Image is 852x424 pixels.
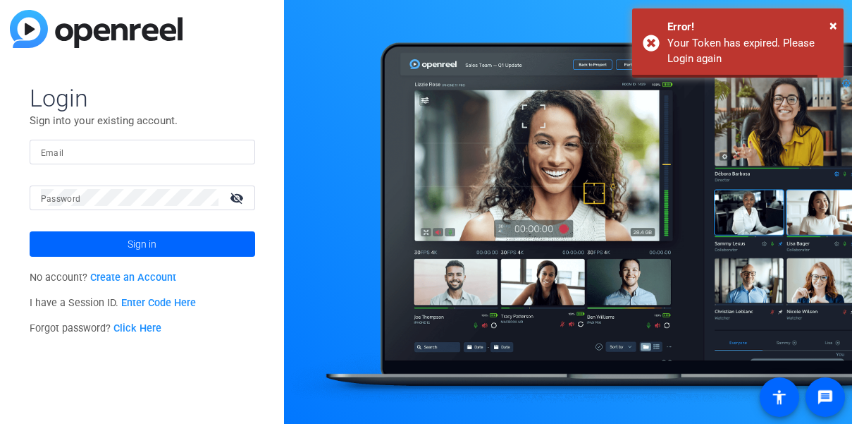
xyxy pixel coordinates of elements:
[30,83,255,113] span: Login
[41,148,64,158] mat-label: Email
[829,15,837,36] button: Close
[30,272,177,284] span: No account?
[30,231,255,257] button: Sign in
[128,226,156,262] span: Sign in
[41,194,81,204] mat-label: Password
[90,272,176,284] a: Create an Account
[41,143,244,160] input: Enter Email Address
[121,297,196,309] a: Enter Code Here
[113,322,161,334] a: Click Here
[667,19,833,35] div: Error!
[30,297,197,309] span: I have a Session ID.
[817,389,834,406] mat-icon: message
[667,35,833,67] div: Your Token has expired. Please Login again
[221,188,255,208] mat-icon: visibility_off
[829,17,837,34] span: ×
[771,389,788,406] mat-icon: accessibility
[30,113,255,128] p: Sign into your existing account.
[10,10,183,48] img: blue-gradient.svg
[30,322,162,334] span: Forgot password?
